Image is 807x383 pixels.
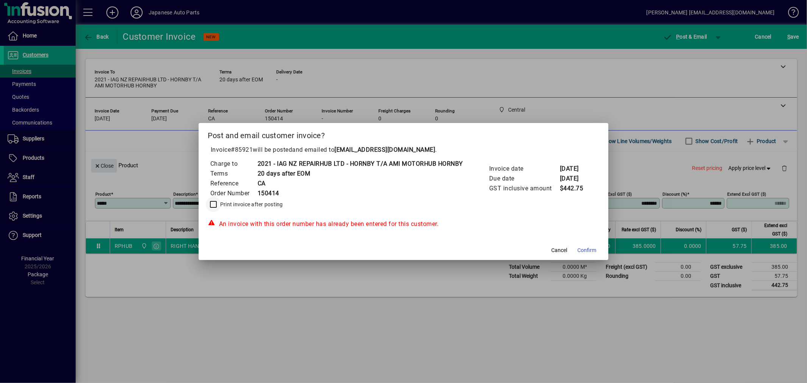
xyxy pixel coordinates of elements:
span: Cancel [551,246,567,254]
p: Invoice will be posted . [208,145,599,154]
span: Confirm [577,246,596,254]
td: Terms [210,169,257,179]
td: 20 days after EOM [257,169,463,179]
button: Confirm [574,243,599,257]
span: and emailed to [292,146,435,153]
td: $442.75 [560,184,590,193]
h2: Post and email customer invoice? [199,123,608,145]
td: Charge to [210,159,257,169]
td: [DATE] [560,164,590,174]
td: [DATE] [560,174,590,184]
b: [EMAIL_ADDRESS][DOMAIN_NAME] [335,146,435,153]
span: #85921 [231,146,253,153]
td: 2021 - IAG NZ REPAIRHUB LTD - HORNBY T/A AMI MOTORHUB HORNBY [257,159,463,169]
td: GST inclusive amount [489,184,560,193]
td: 150414 [257,188,463,198]
td: Order Number [210,188,257,198]
td: Due date [489,174,560,184]
td: Invoice date [489,164,560,174]
button: Cancel [547,243,571,257]
div: An invoice with this order number has already been entered for this customer. [208,220,599,229]
td: Reference [210,179,257,188]
label: Print invoice after posting [219,201,283,208]
td: CA [257,179,463,188]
